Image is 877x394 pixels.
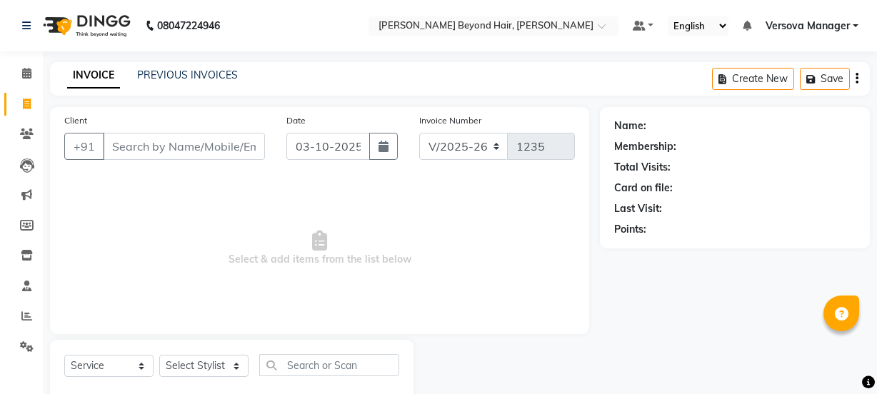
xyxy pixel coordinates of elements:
button: +91 [64,133,104,160]
div: Last Visit: [614,201,662,216]
input: Search by Name/Mobile/Email/Code [103,133,265,160]
label: Invoice Number [419,114,481,127]
b: 08047224946 [157,6,220,46]
div: Total Visits: [614,160,671,175]
a: PREVIOUS INVOICES [137,69,238,81]
span: Versova Manager [766,19,850,34]
iframe: chat widget [817,337,863,380]
a: INVOICE [67,63,120,89]
input: Search or Scan [259,354,399,376]
span: Select & add items from the list below [64,177,575,320]
div: Membership: [614,139,676,154]
div: Points: [614,222,646,237]
div: Name: [614,118,646,133]
div: Card on file: [614,181,673,196]
button: Create New [712,68,794,90]
label: Date [286,114,306,127]
label: Client [64,114,87,127]
img: logo [36,6,134,46]
button: Save [800,68,850,90]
